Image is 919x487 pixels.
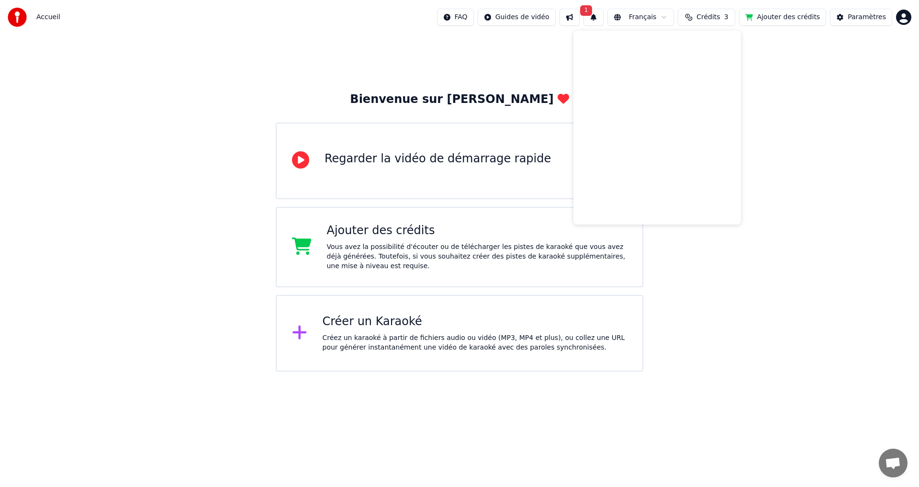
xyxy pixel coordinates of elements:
[8,8,27,27] img: youka
[350,92,569,107] div: Bienvenue sur [PERSON_NAME]
[323,333,628,352] div: Créez un karaoké à partir de fichiers audio ou vidéo (MP3, MP4 et plus), ou collez une URL pour g...
[437,9,474,26] button: FAQ
[323,314,628,329] div: Créer un Karaoké
[696,12,720,22] span: Crédits
[580,5,593,16] span: 1
[36,12,60,22] nav: breadcrumb
[739,9,826,26] button: Ajouter des crédits
[848,12,886,22] div: Paramètres
[478,9,556,26] button: Guides de vidéo
[879,449,908,477] div: Ouvrir le chat
[36,12,60,22] span: Accueil
[327,223,628,238] div: Ajouter des crédits
[724,12,728,22] span: 3
[327,242,628,271] div: Vous avez la possibilité d'écouter ou de télécharger les pistes de karaoké que vous avez déjà gén...
[830,9,892,26] button: Paramètres
[325,151,551,167] div: Regarder la vidéo de démarrage rapide
[678,9,735,26] button: Crédits3
[583,9,604,26] button: 1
